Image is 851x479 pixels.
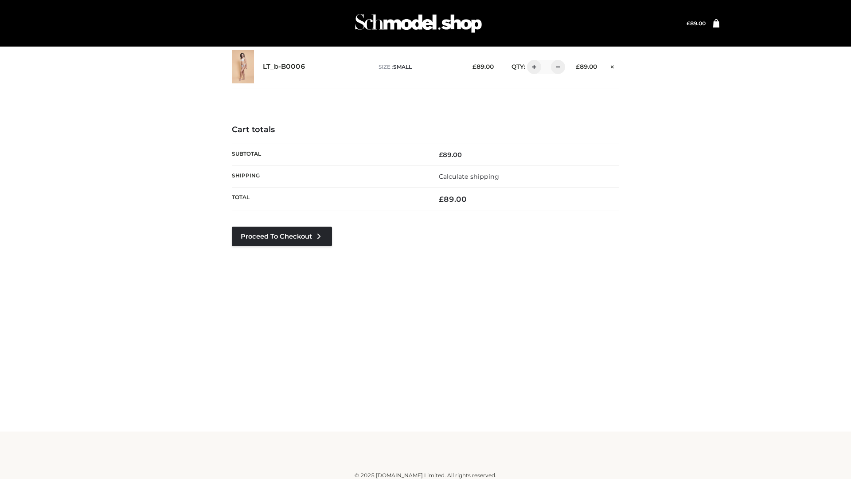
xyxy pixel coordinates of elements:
bdi: 89.00 [472,63,494,70]
span: £ [576,63,580,70]
p: size : [379,63,459,71]
th: Total [232,188,425,211]
bdi: 89.00 [576,63,597,70]
span: SMALL [393,63,412,70]
span: £ [687,20,690,27]
th: Subtotal [232,144,425,165]
a: Calculate shipping [439,173,499,181]
bdi: 89.00 [687,20,706,27]
bdi: 89.00 [439,151,462,159]
bdi: 89.00 [439,195,467,204]
span: £ [472,63,476,70]
th: Shipping [232,165,425,187]
img: Schmodel Admin 964 [352,6,485,41]
a: LT_b-B0006 [263,63,305,71]
a: Proceed to Checkout [232,227,332,246]
span: £ [439,151,443,159]
a: Remove this item [606,60,619,71]
span: £ [439,195,444,204]
h4: Cart totals [232,125,619,135]
a: £89.00 [687,20,706,27]
div: QTY: [503,60,562,74]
